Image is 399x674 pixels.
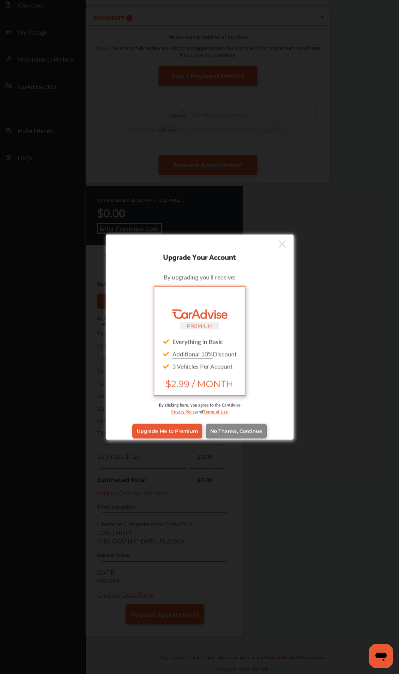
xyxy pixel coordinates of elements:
[106,250,293,262] div: Upgrade Your Account
[172,337,223,345] strong: Everything in Basic
[117,401,282,422] div: By clicking here, you agree to the CarAdvise and
[206,424,267,438] a: No Thanks, Continue
[172,349,213,358] u: Additional 10%
[172,349,237,358] span: Discount
[117,272,282,281] div: By upgrading you'll receive:
[187,323,213,329] small: PREMIUM
[203,407,228,414] a: Terms of Use
[160,360,238,372] div: 3 Vehicles Per Account
[171,407,196,414] a: Privacy Policy
[160,378,238,389] span: $2.99 / MONTH
[369,644,393,668] iframe: Button to launch messaging window
[132,424,202,438] a: Upgrade Me to Premium
[137,428,198,434] span: Upgrade Me to Premium
[210,428,262,434] span: No Thanks, Continue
